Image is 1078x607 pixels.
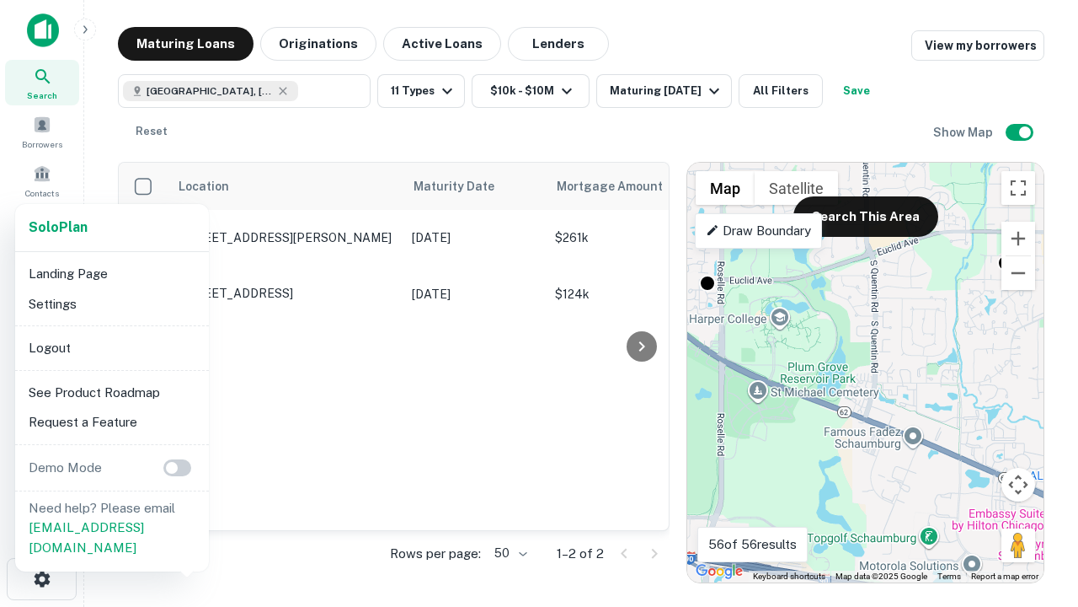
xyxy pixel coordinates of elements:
[29,218,88,238] a: SoloPlan
[29,498,195,558] p: Need help? Please email
[22,289,202,320] li: Settings
[22,333,202,363] li: Logout
[29,219,88,235] strong: Solo Plan
[22,407,202,438] li: Request a Feature
[22,378,202,408] li: See Product Roadmap
[29,520,144,555] a: [EMAIL_ADDRESS][DOMAIN_NAME]
[22,458,109,478] p: Demo Mode
[22,259,202,289] li: Landing Page
[994,472,1078,553] iframe: Chat Widget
